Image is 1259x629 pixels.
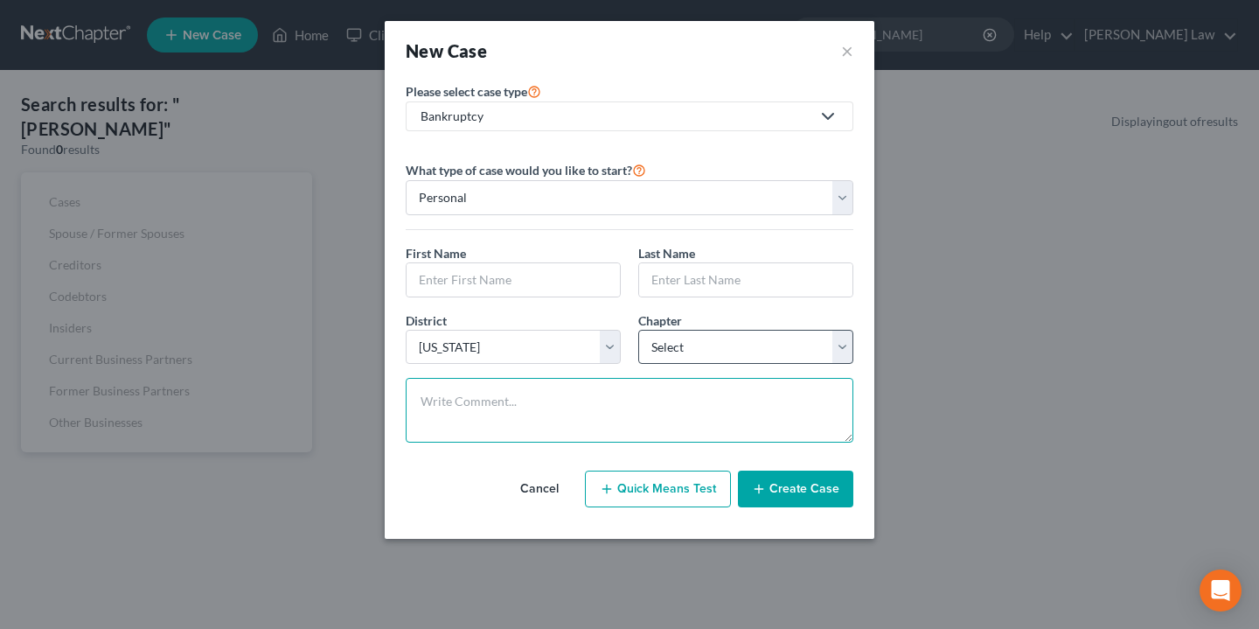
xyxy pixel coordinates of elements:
label: What type of case would you like to start? [406,159,646,180]
div: Open Intercom Messenger [1200,570,1242,612]
span: District [406,313,447,328]
input: Enter First Name [407,263,620,297]
span: Last Name [638,246,695,261]
strong: New Case [406,40,487,61]
span: Please select case type [406,84,527,99]
input: Enter Last Name [639,263,852,297]
button: Cancel [501,472,578,507]
div: Bankruptcy [421,108,810,125]
button: Create Case [738,471,853,507]
button: Quick Means Test [585,471,731,507]
button: × [841,38,853,63]
span: Chapter [638,313,682,328]
span: First Name [406,246,466,261]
